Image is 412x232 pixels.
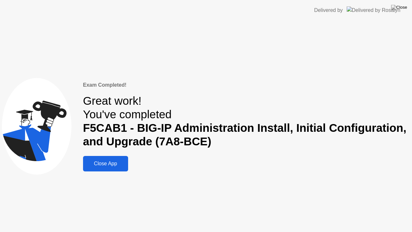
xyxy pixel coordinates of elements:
[83,121,407,148] b: F5CAB1 - BIG-IP Administration Install, Initial Configuration, and Upgrade (7A8-BCE)
[347,6,400,14] img: Delivered by Rosalyn
[83,81,410,89] div: Exam Completed!
[314,6,343,14] div: Delivered by
[83,156,128,171] button: Close App
[83,94,410,149] div: Great work! You've completed
[391,5,407,10] img: Close
[85,161,126,167] div: Close App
